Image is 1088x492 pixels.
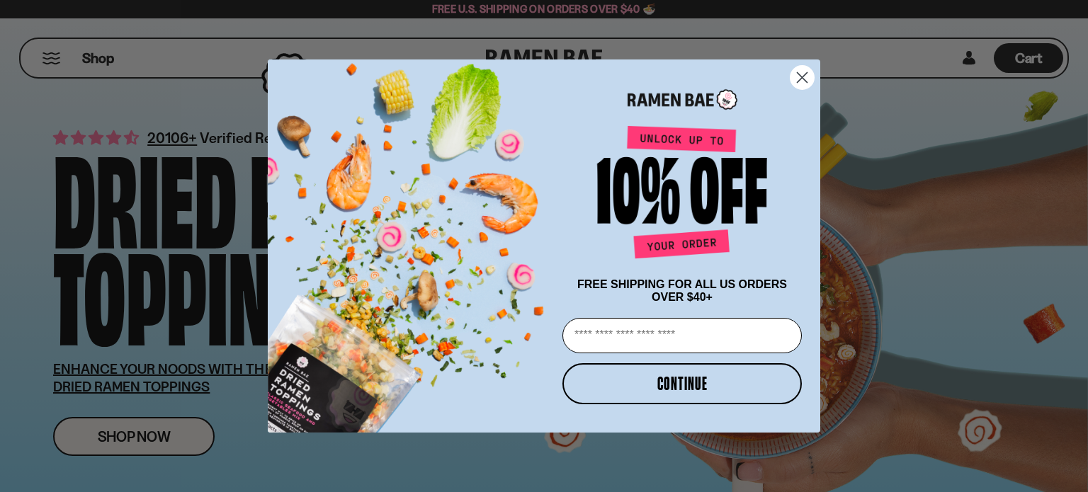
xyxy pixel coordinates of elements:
img: ce7035ce-2e49-461c-ae4b-8ade7372f32c.png [268,47,557,433]
img: Ramen Bae Logo [628,88,737,111]
img: Unlock up to 10% off [594,125,771,264]
button: Close dialog [790,65,815,90]
span: FREE SHIPPING FOR ALL US ORDERS OVER $40+ [577,278,787,303]
button: CONTINUE [562,363,802,404]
